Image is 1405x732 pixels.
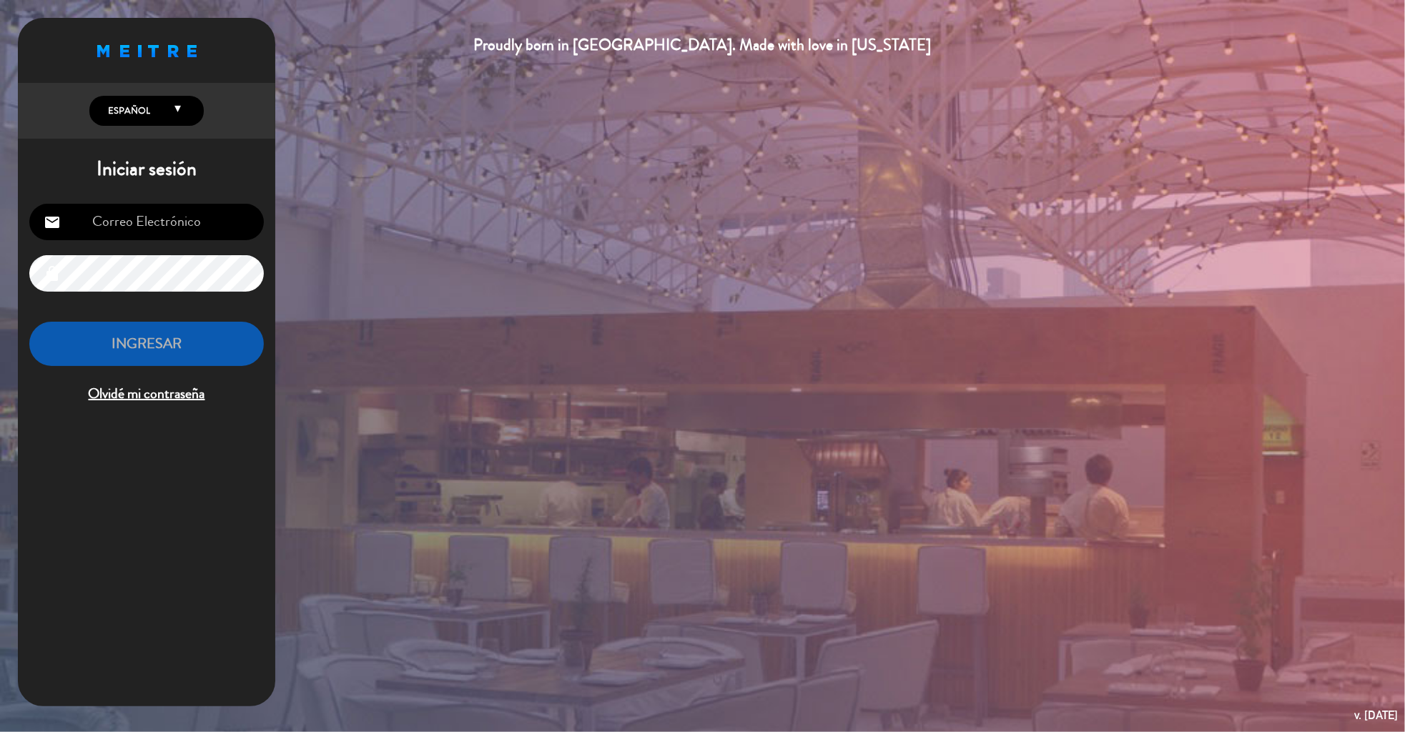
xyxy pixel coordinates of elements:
i: email [44,214,61,231]
span: Olvidé mi contraseña [29,382,264,406]
input: Correo Electrónico [29,204,264,240]
h1: Iniciar sesión [18,157,275,182]
span: Español [104,104,150,118]
button: INGRESAR [29,322,264,367]
i: lock [44,265,61,282]
div: v. [DATE] [1354,706,1398,725]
